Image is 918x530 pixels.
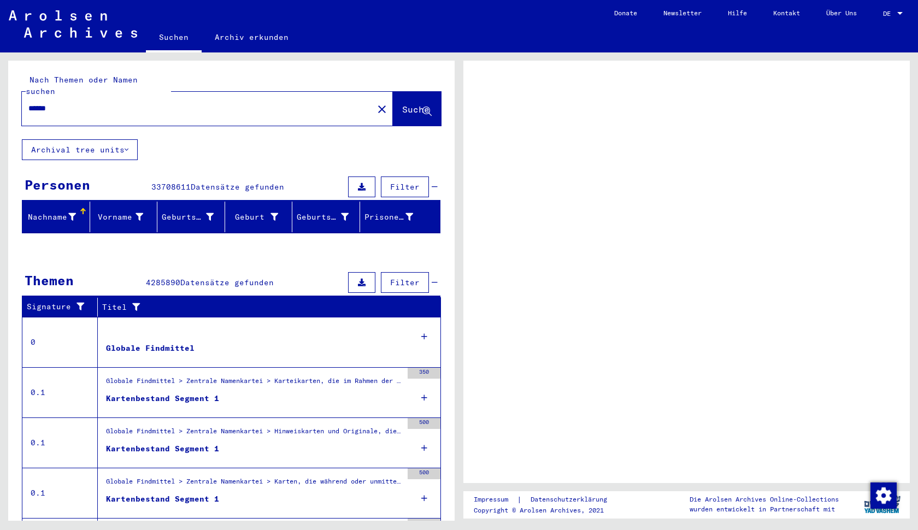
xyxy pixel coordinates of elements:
p: Die Arolsen Archives Online-Collections [690,494,839,504]
div: Themen [25,270,74,290]
mat-header-cell: Nachname [22,202,90,232]
div: 500 [408,519,440,529]
div: Prisoner # [364,208,427,226]
span: Suche [402,104,429,115]
div: Geburtsname [162,211,214,223]
div: Prisoner # [364,211,414,223]
a: Suchen [146,24,202,52]
div: Globale Findmittel > Zentrale Namenkartei > Hinweiskarten und Originale, die in T/D-Fällen aufgef... [106,426,402,441]
button: Filter [381,176,429,197]
span: Datensätze gefunden [180,278,274,287]
div: Vorname [95,208,157,226]
button: Filter [381,272,429,293]
div: Geburtsdatum [297,208,362,226]
img: Zustimmung ändern [870,482,897,509]
span: DE [883,10,895,17]
span: Filter [390,182,420,192]
div: Kartenbestand Segment 1 [106,443,219,455]
div: Titel [102,298,430,316]
div: Globale Findmittel [106,343,195,354]
img: Arolsen_neg.svg [9,10,137,38]
td: 0.1 [22,367,98,417]
button: Clear [371,98,393,120]
div: 500 [408,468,440,479]
div: Vorname [95,211,144,223]
p: wurden entwickelt in Partnerschaft mit [690,504,839,514]
div: Personen [25,175,90,195]
div: Kartenbestand Segment 1 [106,393,219,404]
mat-label: Nach Themen oder Namen suchen [26,75,138,96]
div: | [474,494,620,505]
a: Archiv erkunden [202,24,302,50]
mat-header-cell: Prisoner # [360,202,440,232]
div: Geburt‏ [229,208,292,226]
div: Geburtsname [162,208,227,226]
mat-header-cell: Geburtsdatum [292,202,360,232]
div: Nachname [27,211,76,223]
a: Impressum [474,494,517,505]
div: 500 [408,418,440,429]
span: 33708611 [151,182,191,192]
div: Titel [102,302,419,313]
a: Datenschutzerklärung [522,494,620,505]
div: Geburt‏ [229,211,279,223]
p: Copyright © Arolsen Archives, 2021 [474,505,620,515]
mat-header-cell: Vorname [90,202,158,232]
div: Globale Findmittel > Zentrale Namenkartei > Karten, die während oder unmittelbar vor der sequenti... [106,476,402,492]
div: Geburtsdatum [297,211,349,223]
button: Suche [393,92,441,126]
mat-header-cell: Geburt‏ [225,202,293,232]
span: 4285890 [146,278,180,287]
button: Archival tree units [22,139,138,160]
div: Kartenbestand Segment 1 [106,493,219,505]
span: Filter [390,278,420,287]
mat-icon: close [375,103,389,116]
img: yv_logo.png [862,491,903,518]
mat-header-cell: Geburtsname [157,202,225,232]
td: 0 [22,317,98,367]
td: 0.1 [22,417,98,468]
div: Signature [27,298,100,316]
div: Signature [27,301,89,313]
div: 350 [408,368,440,379]
td: 0.1 [22,468,98,518]
span: Datensätze gefunden [191,182,284,192]
div: Nachname [27,208,90,226]
div: Globale Findmittel > Zentrale Namenkartei > Karteikarten, die im Rahmen der sequentiellen Massend... [106,376,402,391]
